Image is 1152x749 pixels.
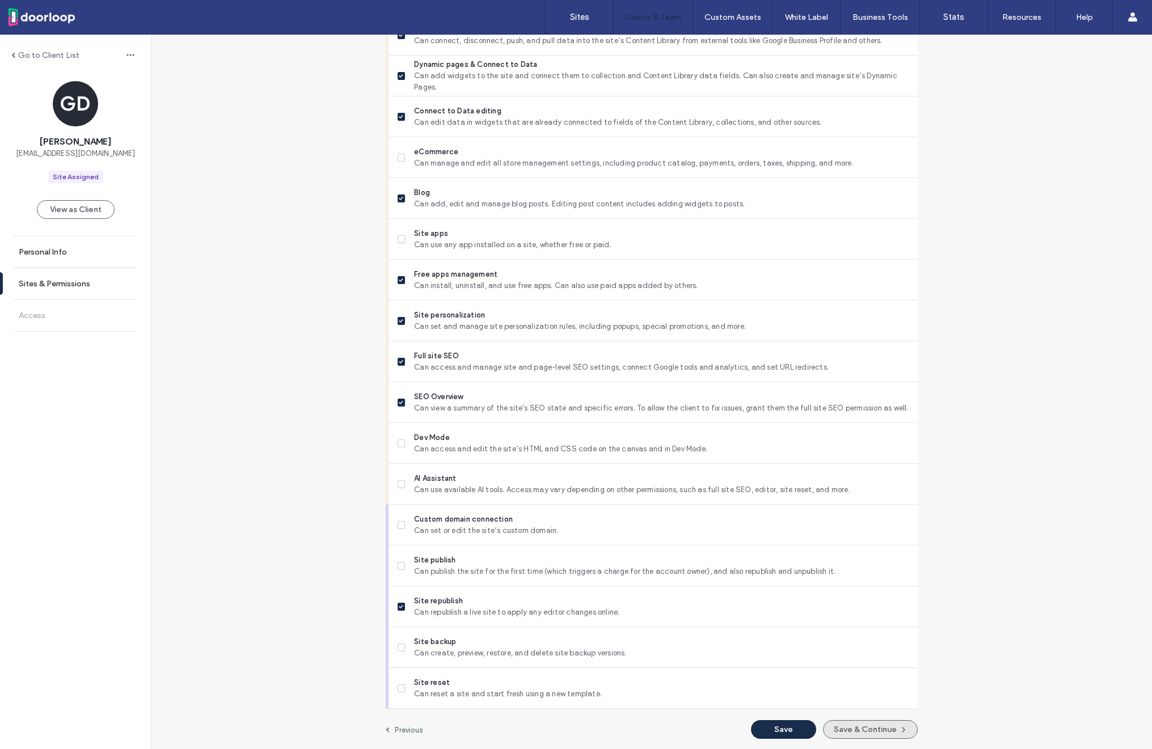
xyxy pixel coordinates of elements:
[414,688,908,700] span: Can reset a site and start fresh using a new template.
[414,321,908,332] span: Can set and manage site personalization rules, including popups, special promotions, and more.
[414,187,908,198] span: Blog
[53,81,98,126] div: GD
[823,720,918,739] button: Save & Continue
[26,8,49,18] span: Help
[414,117,908,128] span: Can edit data in widgets that are already connected to fields of the Content Library, collections...
[414,280,908,291] span: Can install, uninstall, and use free apps. Can also use paid apps added by others.
[625,12,681,22] label: Clients & Team
[37,200,115,219] button: View as Client
[414,350,908,362] span: Full site SEO
[414,607,908,618] span: Can republish a live site to apply any editor changes online.
[414,391,908,403] span: SEO Overview
[53,172,99,182] div: Site Assigned
[414,146,908,158] span: eCommerce
[414,636,908,648] span: Site backup
[414,525,908,536] span: Can set or edit the site’s custom domain.
[19,311,45,320] label: Access
[414,105,908,117] span: Connect to Data editing
[414,239,908,251] span: Can use any app installed on a site, whether free or paid.
[570,12,589,22] label: Sites
[414,514,908,525] span: Custom domain connection
[414,59,908,70] span: Dynamic pages & Connect to Data
[414,35,908,46] span: Can connect, disconnect, push, and pull data into the site’s Content Library from external tools ...
[40,136,111,148] span: [PERSON_NAME]
[18,50,79,60] label: Go to Client List
[414,566,908,577] span: Can publish the site for the first time (which triggers a charge for the account owner), and also...
[414,310,908,321] span: Site personalization
[414,443,908,455] span: Can access and edit the site’s HTML and CSS code on the canvas and in Dev Mode.
[704,12,761,22] label: Custom Assets
[751,720,816,739] button: Save
[414,70,908,93] span: Can add widgets to the site and connect them to collection and Content Library data fields. Can a...
[853,12,908,22] label: Business Tools
[395,726,423,734] label: Previous
[19,247,67,257] label: Personal Info
[414,473,908,484] span: AI Assistant
[414,555,908,566] span: Site publish
[414,158,908,169] span: Can manage and edit all store management settings, including product catalog, payments, orders, t...
[414,595,908,607] span: Site republish
[414,198,908,210] span: Can add, edit and manage blog posts. Editing post content includes adding widgets to posts.
[414,228,908,239] span: Site apps
[386,725,423,734] a: Previous
[414,677,908,688] span: Site reset
[414,484,908,496] span: Can use available AI tools. Access may vary depending on other permissions, such as full site SEO...
[19,279,90,289] label: Sites & Permissions
[785,12,828,22] label: White Label
[414,648,908,659] span: Can create, preview, restore, and delete site backup versions.
[1076,12,1093,22] label: Help
[414,403,908,414] span: Can view a summary of the site's SEO state and specific errors. To allow the client to fix issues...
[414,269,908,280] span: Free apps management
[414,432,908,443] span: Dev Mode
[16,148,135,159] span: [EMAIL_ADDRESS][DOMAIN_NAME]
[414,362,908,373] span: Can access and manage site and page-level SEO settings, connect Google tools and analytics, and s...
[943,12,964,22] label: Stats
[1002,12,1041,22] label: Resources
